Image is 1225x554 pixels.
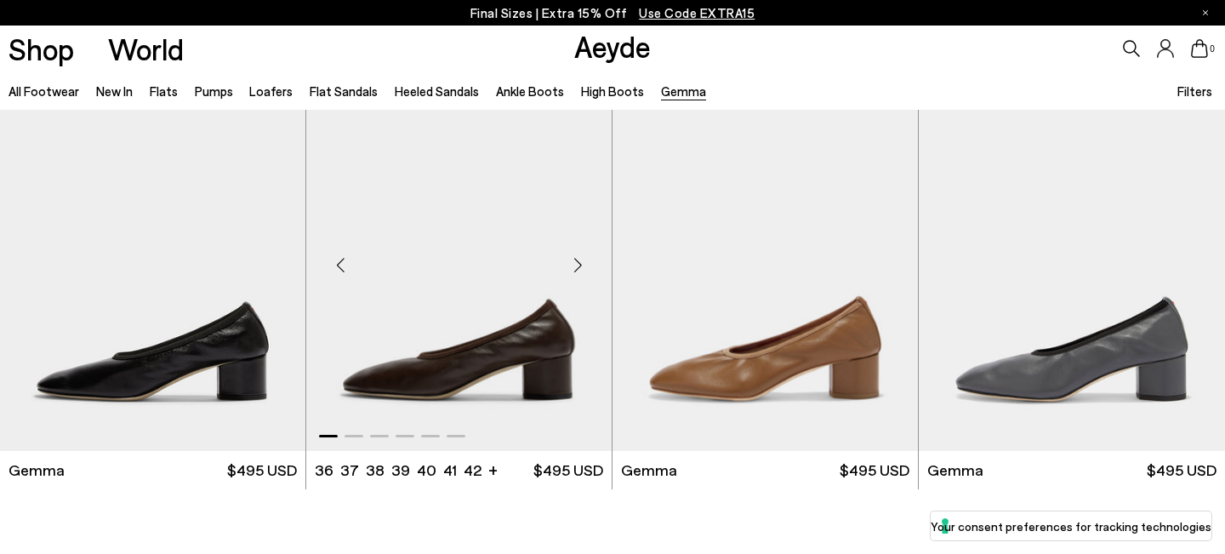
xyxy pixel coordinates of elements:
a: Gemma $495 USD [919,451,1225,489]
a: Next slide Previous slide [306,66,612,450]
button: Your consent preferences for tracking technologies [931,511,1211,540]
li: 39 [391,460,410,481]
a: New In [96,83,133,99]
img: Gemma Block Heel Pumps [612,66,918,450]
li: 41 [443,460,457,481]
span: Navigate to /collections/ss25-final-sizes [639,5,755,20]
a: Pumps [195,83,233,99]
div: Previous slide [315,240,366,291]
ul: variant [315,460,476,481]
a: Flats [150,83,178,99]
a: Aeyde [574,28,651,64]
label: Your consent preferences for tracking technologies [931,517,1211,535]
li: 37 [340,460,359,481]
img: Gemma Block Heel Pumps [919,66,1225,450]
span: $495 USD [840,460,909,481]
li: + [488,458,498,481]
a: Loafers [249,83,293,99]
p: Final Sizes | Extra 15% Off [470,3,755,24]
span: Gemma [9,460,65,481]
img: Gemma Block Heel Pumps [306,66,612,450]
a: All Footwear [9,83,79,99]
span: $495 USD [533,460,603,481]
li: 42 [464,460,481,481]
a: Gemma [661,83,706,99]
a: World [108,34,184,64]
span: Filters [1177,83,1212,99]
span: 0 [1208,44,1216,54]
li: 38 [366,460,385,481]
li: 40 [417,460,436,481]
a: Gemma $495 USD [612,451,918,489]
li: 36 [315,460,333,481]
a: Next slide Previous slide [612,66,918,450]
span: Gemma [621,460,677,481]
a: Ankle Boots [496,83,564,99]
a: 0 [1191,39,1208,58]
a: 36 37 38 39 40 41 42 + $495 USD [306,451,612,489]
a: Shop [9,34,74,64]
a: Flat Sandals [310,83,378,99]
span: $495 USD [227,460,297,481]
div: 1 / 6 [306,66,612,450]
a: Heeled Sandals [395,83,479,99]
div: Next slide [552,240,603,291]
span: Gemma [927,460,983,481]
span: $495 USD [1147,460,1216,481]
a: High Boots [581,83,644,99]
div: 1 / 6 [612,66,918,450]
